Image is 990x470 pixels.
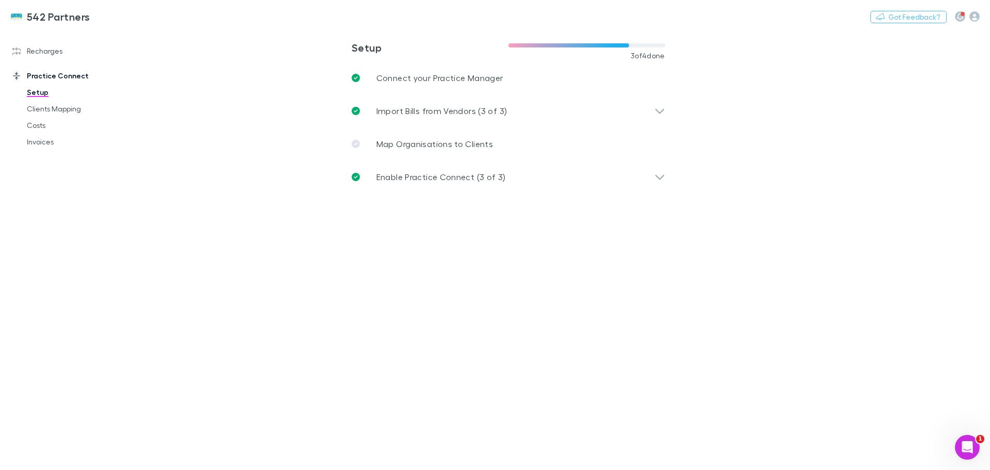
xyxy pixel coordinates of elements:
[376,72,503,84] p: Connect your Practice Manager
[376,171,506,183] p: Enable Practice Connect (3 of 3)
[343,127,673,160] a: Map Organisations to Clients
[4,4,96,29] a: 542 Partners
[870,11,947,23] button: Got Feedback?
[976,435,984,443] span: 1
[376,105,507,117] p: Import Bills from Vendors (3 of 3)
[631,52,665,60] span: 3 of 4 done
[16,117,139,134] a: Costs
[16,134,139,150] a: Invoices
[343,94,673,127] div: Import Bills from Vendors (3 of 3)
[27,10,90,23] h3: 542 Partners
[2,68,139,84] a: Practice Connect
[955,435,980,460] iframe: Intercom live chat
[343,160,673,193] div: Enable Practice Connect (3 of 3)
[343,61,673,94] a: Connect your Practice Manager
[16,101,139,117] a: Clients Mapping
[10,10,23,23] img: 542 Partners's Logo
[376,138,493,150] p: Map Organisations to Clients
[16,84,139,101] a: Setup
[352,41,508,54] h3: Setup
[2,43,139,59] a: Recharges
